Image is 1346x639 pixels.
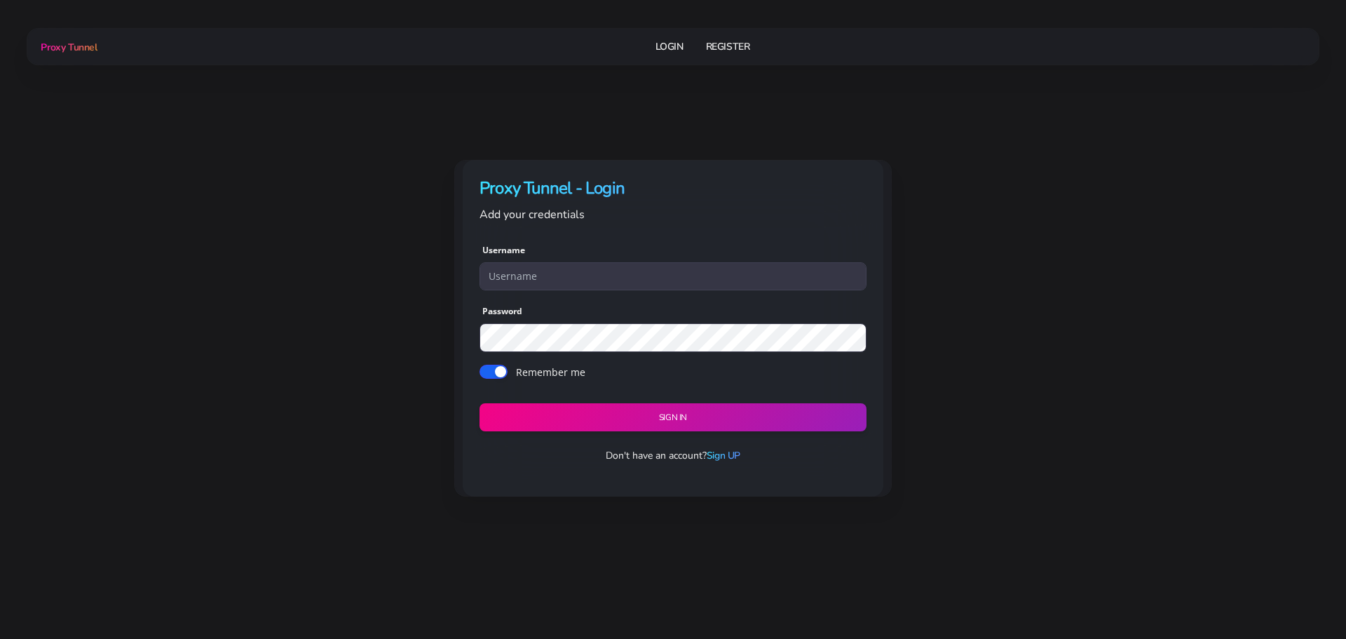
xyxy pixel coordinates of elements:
a: Sign UP [707,449,740,462]
a: Login [655,34,684,60]
button: Sign in [480,403,866,432]
label: Username [482,244,525,257]
p: Add your credentials [480,206,866,224]
iframe: Webchat Widget [1139,410,1328,621]
a: Proxy Tunnel [38,36,97,58]
input: Username [480,262,866,290]
label: Remember me [516,365,585,379]
p: Don't have an account? [468,448,878,463]
a: Register [706,34,750,60]
h4: Proxy Tunnel - Login [480,177,866,200]
span: Proxy Tunnel [41,41,97,54]
label: Password [482,305,522,318]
